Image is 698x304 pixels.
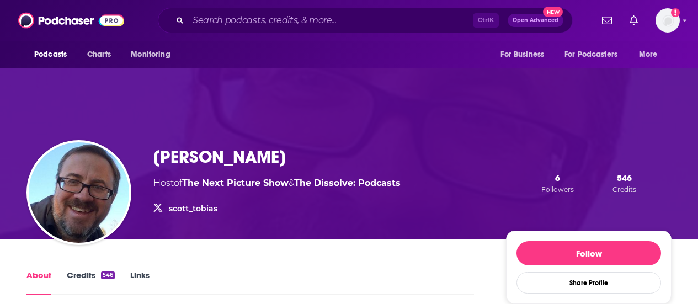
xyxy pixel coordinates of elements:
[500,47,544,62] span: For Business
[656,8,680,33] img: User Profile
[625,11,642,30] a: Show notifications dropdown
[153,178,174,188] span: Host
[26,270,51,295] a: About
[612,185,636,194] span: Credits
[493,44,558,65] button: open menu
[516,241,661,265] button: Follow
[656,8,680,33] span: Logged in as RebRoz5
[67,270,115,295] a: Credits546
[639,47,658,62] span: More
[130,270,150,295] a: Links
[598,11,616,30] a: Show notifications dropdown
[182,178,289,188] a: The Next Picture Show
[541,185,574,194] span: Followers
[131,47,170,62] span: Monitoring
[671,8,680,17] svg: Add a profile image
[617,173,632,183] span: 546
[101,271,115,279] div: 546
[158,8,573,33] div: Search podcasts, credits, & more...
[473,13,499,28] span: Ctrl K
[538,172,577,194] button: 6Followers
[609,172,640,194] button: 546Credits
[555,173,560,183] span: 6
[123,44,184,65] button: open menu
[29,142,129,243] img: Scott Tobias
[564,47,617,62] span: For Podcasters
[516,272,661,294] button: Share Profile
[294,178,401,188] a: The Dissolve: Podcasts
[18,10,124,31] img: Podchaser - Follow, Share and Rate Podcasts
[656,8,680,33] button: Show profile menu
[87,47,111,62] span: Charts
[34,47,67,62] span: Podcasts
[557,44,633,65] button: open menu
[631,44,672,65] button: open menu
[513,18,558,23] span: Open Advanced
[169,204,217,214] a: scott_tobias
[80,44,118,65] a: Charts
[289,178,294,188] span: &
[543,7,563,17] span: New
[174,178,289,188] span: of
[26,44,81,65] button: open menu
[508,14,563,27] button: Open AdvancedNew
[188,12,473,29] input: Search podcasts, credits, & more...
[153,146,286,168] h1: [PERSON_NAME]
